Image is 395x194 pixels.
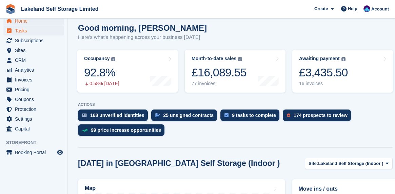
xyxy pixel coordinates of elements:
[224,113,229,117] img: task-75834270c22a3079a89374b754ae025e5fb1db73e45f91037f5363f120a921f8.svg
[18,3,101,15] a: Lakeland Self Storage Limited
[192,66,246,79] div: £16,089.55
[309,160,318,167] span: Site:
[78,23,207,32] h1: Good morning, [PERSON_NAME]
[283,110,354,124] a: 174 prospects to review
[192,56,236,62] div: Month-to-date sales
[151,110,221,124] a: 25 unsigned contracts
[84,66,119,79] div: 92.8%
[299,66,348,79] div: £3,435.50
[82,113,87,117] img: verify_identity-adf6edd0f0f0b5bbfe63781bf79b02c33cf7c696d77639b501bdc392416b5a36.svg
[15,114,56,124] span: Settings
[3,65,64,75] a: menu
[84,56,110,62] div: Occupancy
[3,104,64,114] a: menu
[341,57,345,61] img: icon-info-grey-7440780725fd019a000dd9b08b2336e03edf1995a4989e88bcd33f0948082b44.svg
[15,148,56,157] span: Booking Portal
[305,158,392,169] button: Site: Lakeland Self Storage (Indoor )
[163,113,214,118] div: 25 unsigned contracts
[15,55,56,65] span: CRM
[77,50,178,93] a: Occupancy 92.8% 0.58% [DATE]
[82,129,87,132] img: price_increase_opportunities-93ffe204e8149a01c8c9dc8f82e8f89637d9d84a8eef4429ea346261dce0b2c0.svg
[78,124,168,139] a: 99 price increase opportunities
[85,185,96,191] h2: Map
[3,26,64,35] a: menu
[15,124,56,134] span: Capital
[56,148,64,156] a: Preview store
[78,159,280,168] h2: [DATE] in [GEOGRAPHIC_DATA] Self Storage (Indoor )
[78,33,207,41] p: Here's what's happening across your business [DATE]
[318,160,383,167] span: Lakeland Self Storage (Indoor )
[3,55,64,65] a: menu
[298,185,391,193] h2: Move ins / outs
[3,36,64,45] a: menu
[15,104,56,114] span: Protection
[299,81,348,87] div: 16 invoices
[15,26,56,35] span: Tasks
[294,113,348,118] div: 174 prospects to review
[3,46,64,55] a: menu
[232,113,276,118] div: 9 tasks to complete
[15,16,56,26] span: Home
[287,113,290,117] img: prospect-51fa495bee0391a8d652442698ab0144808aea92771e9ea1ae160a38d050c398.svg
[292,50,393,93] a: Awaiting payment £3,435.50 16 invoices
[348,5,357,12] span: Help
[15,36,56,45] span: Subscriptions
[3,124,64,134] a: menu
[3,75,64,84] a: menu
[5,4,16,14] img: stora-icon-8386f47178a22dfd0bd8f6a31ec36ba5ce8667c1dd55bd0f319d3a0aa187defe.svg
[3,114,64,124] a: menu
[299,56,340,62] div: Awaiting payment
[238,57,242,61] img: icon-info-grey-7440780725fd019a000dd9b08b2336e03edf1995a4989e88bcd33f0948082b44.svg
[3,148,64,157] a: menu
[371,6,389,13] span: Account
[84,81,119,87] div: 0.58% [DATE]
[363,5,370,12] img: David Dickson
[3,85,64,94] a: menu
[15,95,56,104] span: Coupons
[185,50,285,93] a: Month-to-date sales £16,089.55 77 invoices
[192,81,246,87] div: 77 invoices
[3,16,64,26] a: menu
[78,110,151,124] a: 168 unverified identities
[155,113,160,117] img: contract_signature_icon-13c848040528278c33f63329250d36e43548de30e8caae1d1a13099fd9432cc5.svg
[15,75,56,84] span: Invoices
[15,65,56,75] span: Analytics
[111,57,115,61] img: icon-info-grey-7440780725fd019a000dd9b08b2336e03edf1995a4989e88bcd33f0948082b44.svg
[90,113,144,118] div: 168 unverified identities
[91,127,161,133] div: 99 price increase opportunities
[3,95,64,104] a: menu
[220,110,283,124] a: 9 tasks to complete
[78,102,392,107] p: ACTIONS
[6,139,67,146] span: Storefront
[15,46,56,55] span: Sites
[15,85,56,94] span: Pricing
[314,5,328,12] span: Create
